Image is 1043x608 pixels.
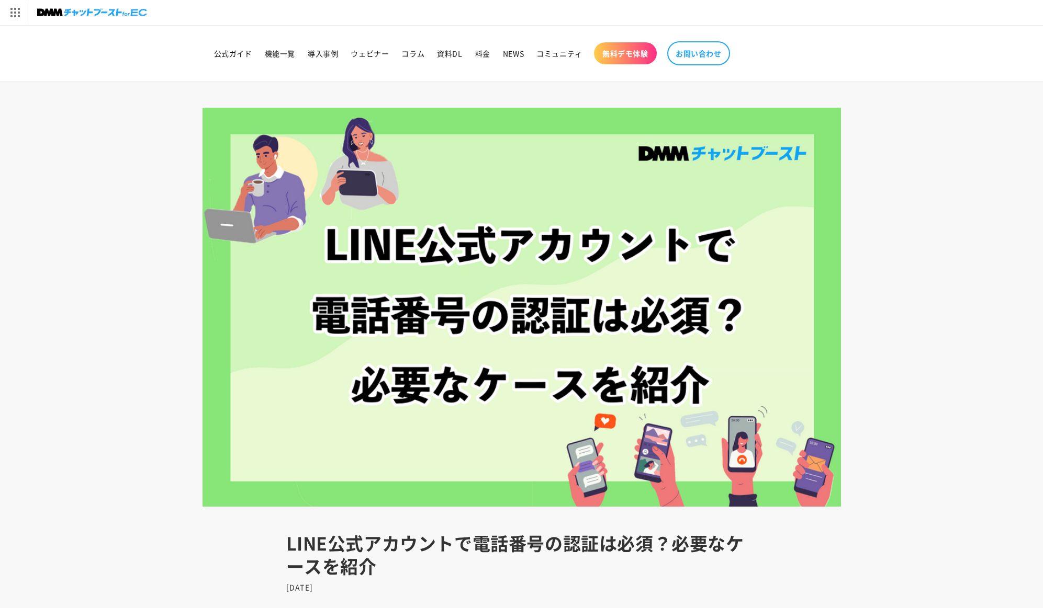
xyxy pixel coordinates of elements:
[351,49,389,58] span: ウェビナー
[401,49,424,58] span: コラム
[503,49,524,58] span: NEWS
[602,49,648,58] span: 無料デモ体験
[214,49,252,58] span: 公式ガイド
[431,42,468,64] a: 資料DL
[530,42,589,64] a: コミュニティ
[203,108,841,507] img: LINE公式アカウントで電話番号認証が必要なケースを紹介
[594,42,657,64] a: 無料デモ体験
[497,42,530,64] a: NEWS
[301,42,344,64] a: 導入事例
[395,42,431,64] a: コラム
[437,49,462,58] span: 資料DL
[286,582,313,592] time: [DATE]
[286,532,757,578] h1: LINE公式アカウントで電話番号の認証は必須？必要なケースを紹介
[475,49,490,58] span: 料金
[469,42,497,64] a: 料金
[676,49,722,58] span: お問い合わせ
[265,49,295,58] span: 機能一覧
[37,5,147,20] img: チャットブーストforEC
[344,42,395,64] a: ウェビナー
[2,2,28,24] img: サービス
[259,42,301,64] a: 機能一覧
[667,41,730,65] a: お問い合わせ
[208,42,259,64] a: 公式ガイド
[308,49,338,58] span: 導入事例
[536,49,582,58] span: コミュニティ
